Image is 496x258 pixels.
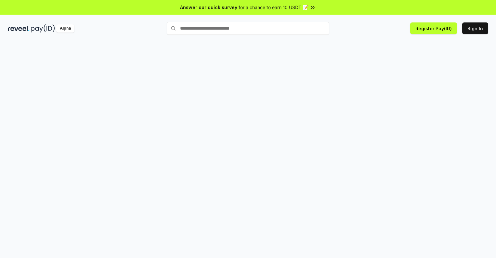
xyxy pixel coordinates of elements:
[56,24,74,33] div: Alpha
[239,4,308,11] span: for a chance to earn 10 USDT 📝
[8,24,30,33] img: reveel_dark
[462,22,488,34] button: Sign In
[31,24,55,33] img: pay_id
[410,22,457,34] button: Register Pay(ID)
[180,4,237,11] span: Answer our quick survey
